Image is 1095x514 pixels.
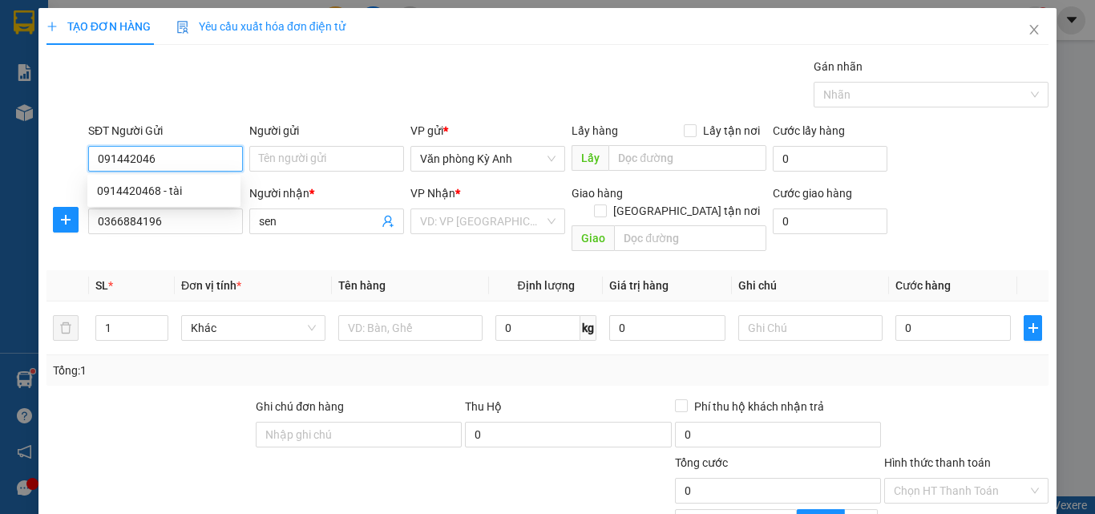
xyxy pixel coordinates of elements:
[249,122,404,140] div: Người gửi
[517,279,574,292] span: Định lượng
[176,20,345,33] span: Yêu cầu xuất hóa đơn điện tử
[572,187,623,200] span: Giao hàng
[738,315,883,341] input: Ghi Chú
[465,400,502,413] span: Thu Hộ
[176,21,189,34] img: icon
[338,315,483,341] input: VD: Bàn, Ghế
[256,400,344,413] label: Ghi chú đơn hàng
[88,122,243,140] div: SĐT Người Gửi
[688,398,830,415] span: Phí thu hộ khách nhận trả
[732,270,889,302] th: Ghi chú
[97,182,231,200] div: 0914420468 - tài
[697,122,766,140] span: Lấy tận nơi
[580,315,596,341] span: kg
[814,60,863,73] label: Gán nhãn
[572,124,618,137] span: Lấy hàng
[773,124,845,137] label: Cước lấy hàng
[1028,23,1040,36] span: close
[256,422,462,447] input: Ghi chú đơn hàng
[1024,322,1041,334] span: plus
[8,96,176,119] li: [PERSON_NAME]
[53,362,424,379] div: Tổng: 1
[53,315,79,341] button: delete
[609,279,669,292] span: Giá trị hàng
[181,279,241,292] span: Đơn vị tính
[773,208,887,234] input: Cước giao hàng
[773,187,852,200] label: Cước giao hàng
[614,225,766,251] input: Dọc đường
[675,456,728,469] span: Tổng cước
[87,178,240,204] div: 0914420468 - tài
[572,225,614,251] span: Giao
[54,213,78,226] span: plus
[1012,8,1057,53] button: Close
[607,202,766,220] span: [GEOGRAPHIC_DATA] tận nơi
[410,122,565,140] div: VP gửi
[46,20,151,33] span: TẠO ĐƠN HÀNG
[95,279,108,292] span: SL
[1024,315,1042,341] button: plus
[249,184,404,202] div: Người nhận
[46,21,58,32] span: plus
[884,456,991,469] label: Hình thức thanh toán
[895,279,951,292] span: Cước hàng
[338,279,386,292] span: Tên hàng
[410,187,455,200] span: VP Nhận
[773,146,887,172] input: Cước lấy hàng
[609,315,725,341] input: 0
[382,215,394,228] span: user-add
[8,119,176,141] li: In ngày: 19:46 15/09
[191,316,316,340] span: Khác
[53,207,79,233] button: plus
[420,147,556,171] span: Văn phòng Kỳ Anh
[608,145,766,171] input: Dọc đường
[572,145,608,171] span: Lấy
